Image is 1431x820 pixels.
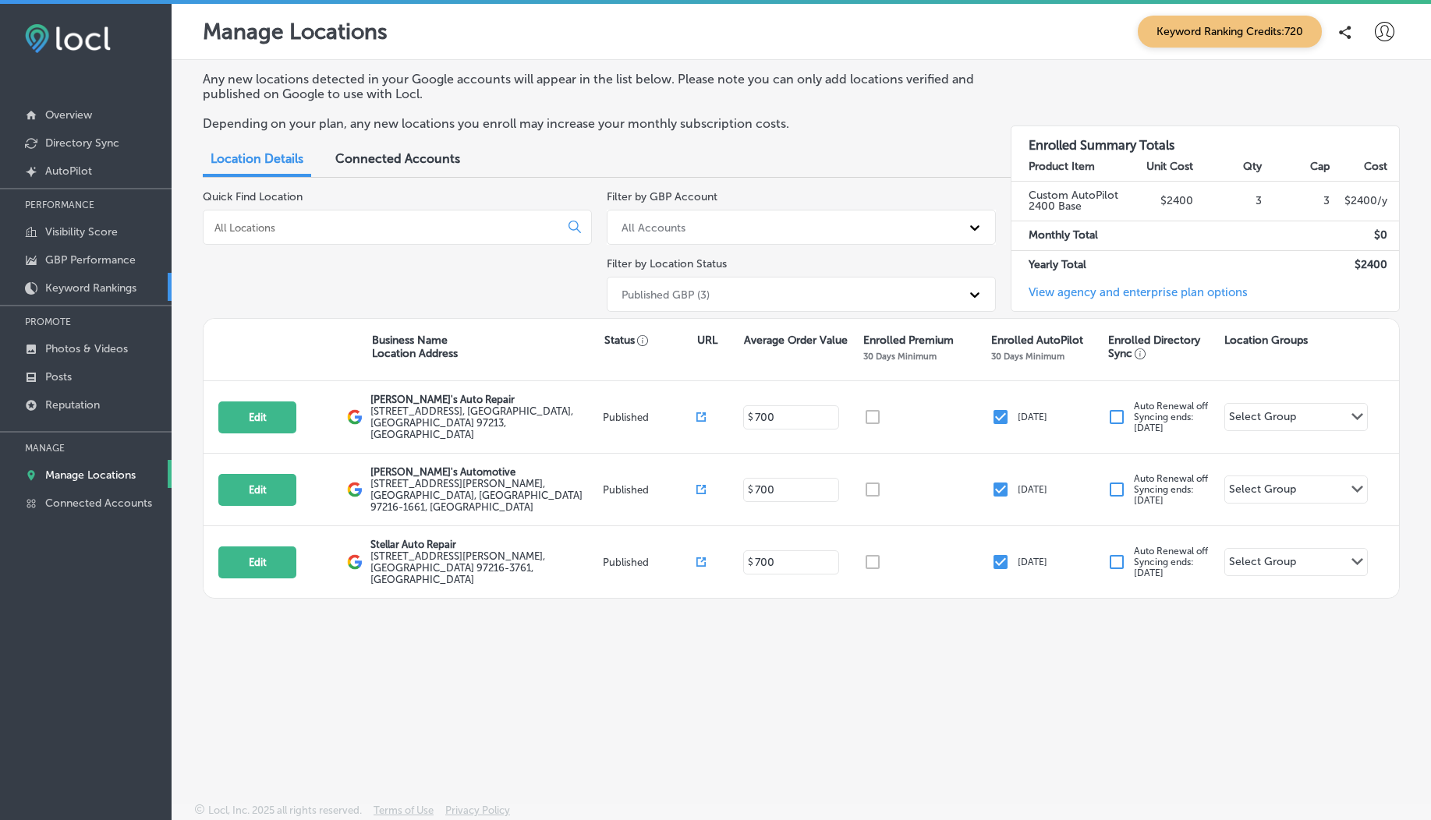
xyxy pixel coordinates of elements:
[1011,285,1248,311] a: View agency and enterprise plan options
[744,334,848,347] p: Average Order Value
[1011,181,1125,221] td: Custom AutoPilot 2400 Base
[203,72,981,101] p: Any new locations detected in your Google accounts will appear in the list below. Please note you...
[370,539,600,550] p: Stellar Auto Repair
[1263,153,1331,182] th: Cap
[603,557,696,568] p: Published
[1138,16,1322,48] span: Keyword Ranking Credits: 720
[1125,153,1194,182] th: Unit Cost
[1011,250,1125,279] td: Yearly Total
[991,351,1064,362] p: 30 Days Minimum
[45,281,136,295] p: Keyword Rankings
[203,190,303,203] label: Quick Find Location
[208,804,362,816] p: Locl, Inc. 2025 all rights reserved.
[1194,181,1263,221] td: 3
[45,370,72,383] p: Posts
[991,334,1083,347] p: Enrolled AutoPilot
[45,497,152,510] p: Connected Accounts
[1330,221,1399,250] td: $ 0
[1134,412,1194,433] span: Syncing ends: [DATE]
[1125,181,1194,221] td: $2400
[213,221,556,235] input: All Locations
[748,557,753,567] p: $
[1134,401,1208,433] p: Auto Renewal off
[45,398,100,412] p: Reputation
[1194,153,1263,182] th: Qty
[863,334,954,347] p: Enrolled Premium
[218,546,296,578] button: Edit
[45,468,136,482] p: Manage Locations
[603,412,696,423] p: Published
[370,405,600,440] label: [STREET_ADDRESS] , [GEOGRAPHIC_DATA], [GEOGRAPHIC_DATA] 97213, [GEOGRAPHIC_DATA]
[45,225,118,239] p: Visibility Score
[372,334,458,360] p: Business Name Location Address
[1018,484,1047,495] p: [DATE]
[1134,546,1208,578] p: Auto Renewal off
[863,351,937,362] p: 30 Days Minimum
[45,164,92,178] p: AutoPilot
[370,466,600,478] p: [PERSON_NAME]'s Automotive
[347,482,363,497] img: logo
[1330,250,1399,279] td: $ 2400
[748,412,753,422] p: $
[603,484,696,496] p: Published
[622,288,710,301] div: Published GBP (3)
[1229,410,1296,428] div: Select Group
[1011,221,1125,250] td: Monthly Total
[347,554,363,570] img: logo
[45,342,128,355] p: Photos & Videos
[1011,126,1399,153] h3: Enrolled Summary Totals
[347,409,363,425] img: logo
[218,401,296,433] button: Edit
[370,394,600,405] p: [PERSON_NAME]'s Auto Repair
[218,474,296,506] button: Edit
[1018,557,1047,567] p: [DATE]
[748,484,753,495] p: $
[1263,181,1331,221] td: 3
[203,116,981,131] p: Depending on your plan, any new locations you enroll may increase your monthly subscription costs.
[45,108,92,122] p: Overview
[1108,334,1217,360] p: Enrolled Directory Sync
[370,550,600,585] label: [STREET_ADDRESS][PERSON_NAME] , [GEOGRAPHIC_DATA] 97216-3761, [GEOGRAPHIC_DATA]
[1134,557,1194,578] span: Syncing ends: [DATE]
[335,151,460,166] span: Connected Accounts
[622,221,685,234] div: All Accounts
[607,257,727,270] label: Filter by Location Status
[607,190,717,203] label: Filter by GBP Account
[1029,160,1095,173] strong: Product Item
[203,19,388,44] p: Manage Locations
[370,478,600,513] label: [STREET_ADDRESS][PERSON_NAME] , [GEOGRAPHIC_DATA], [GEOGRAPHIC_DATA] 97216-1661, [GEOGRAPHIC_DATA]
[211,151,303,166] span: Location Details
[1330,181,1399,221] td: $ 2400 /y
[25,24,111,53] img: fda3e92497d09a02dc62c9cd864e3231.png
[1229,482,1296,500] div: Select Group
[697,334,717,347] p: URL
[1134,484,1194,506] span: Syncing ends: [DATE]
[1018,412,1047,422] p: [DATE]
[1229,555,1296,573] div: Select Group
[1224,334,1308,347] p: Location Groups
[45,136,119,150] p: Directory Sync
[1134,473,1208,506] p: Auto Renewal off
[604,334,697,347] p: Status
[45,253,136,267] p: GBP Performance
[1330,153,1399,182] th: Cost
